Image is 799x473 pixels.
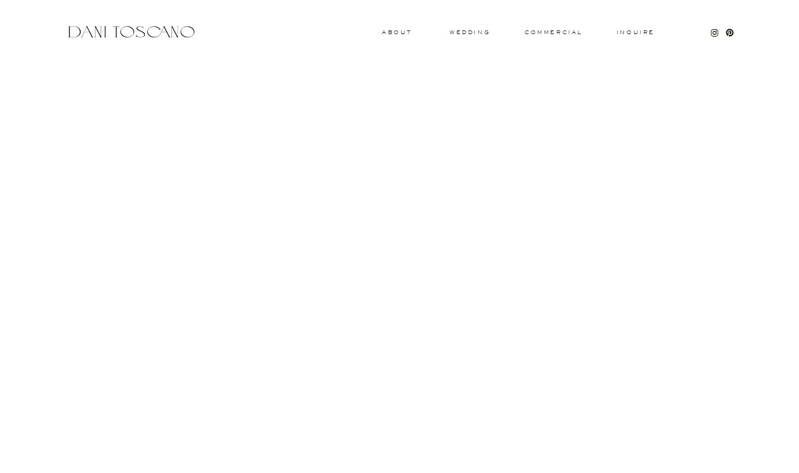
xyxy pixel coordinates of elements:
a: wedding [449,30,490,34]
a: Inquire [616,30,656,36]
a: commercial [525,30,582,35]
a: About [382,30,409,34]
